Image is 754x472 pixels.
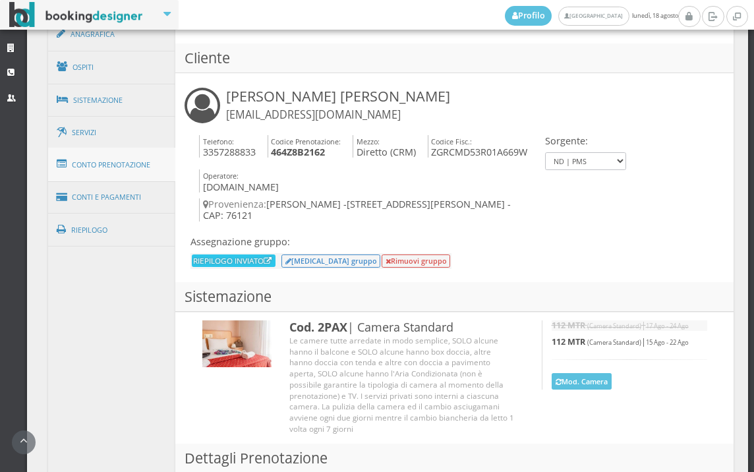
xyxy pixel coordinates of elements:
[48,50,176,84] a: Ospiti
[428,135,528,158] h4: ZGRCMD53R01A669W
[190,236,451,247] h4: Assegnazione gruppo:
[505,6,552,26] a: Profilo
[9,2,143,28] img: BookingDesigner.com
[646,338,689,347] small: 15 Ago - 22 Ago
[199,135,256,158] h4: 3357288833
[199,198,542,221] h4: [PERSON_NAME] -
[226,107,401,122] small: [EMAIL_ADDRESS][DOMAIN_NAME]
[199,169,279,192] h4: [DOMAIN_NAME]
[545,135,626,146] h4: Sorgente:
[646,322,689,330] small: 17 Ago - 24 Ago
[587,322,641,330] small: (Camera Standard)
[175,282,734,312] h3: Sistemazione
[289,320,515,335] h3: | Camera Standard
[193,255,274,266] a: RIEPILOGO INVIATO
[281,254,380,268] button: [MEDICAL_DATA] gruppo
[382,254,450,268] button: Rimuovi gruppo
[431,136,472,146] small: Codice Fisc.:
[48,181,176,214] a: Conti e Pagamenti
[552,337,707,347] h5: |
[203,198,266,210] span: Provenienza:
[289,319,347,335] b: Cod. 2PAX
[357,136,380,146] small: Mezzo:
[226,88,450,122] h3: [PERSON_NAME] [PERSON_NAME]
[48,148,176,182] a: Conto Prenotazione
[48,213,176,247] a: Riepilogo
[48,17,176,51] a: Anagrafica
[48,116,176,150] a: Servizi
[552,373,612,390] button: Mod. Camera
[587,338,641,347] small: (Camera Standard)
[202,320,272,367] img: 94d20aea80f911ec9e3902899e52ea48.jpg
[353,135,416,158] h4: Diretto (CRM)
[175,44,734,73] h3: Cliente
[552,336,585,347] b: 112 MTR
[48,83,176,117] a: Sistemazione
[289,335,515,434] div: Le camere tutte arredate in modo semplice, SOLO alcune hanno il balcone e SOLO alcune hanno box d...
[558,7,629,26] a: [GEOGRAPHIC_DATA]
[552,320,585,331] b: 112 MTR
[552,320,707,330] h5: |
[271,136,341,146] small: Codice Prenotazione:
[203,136,234,146] small: Telefono:
[271,146,325,158] b: 464Z8B2162
[505,6,678,26] span: lunedì, 18 agosto
[347,198,505,210] span: [STREET_ADDRESS][PERSON_NAME]
[203,171,239,181] small: Operatore:
[203,198,511,221] span: - CAP: 76121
